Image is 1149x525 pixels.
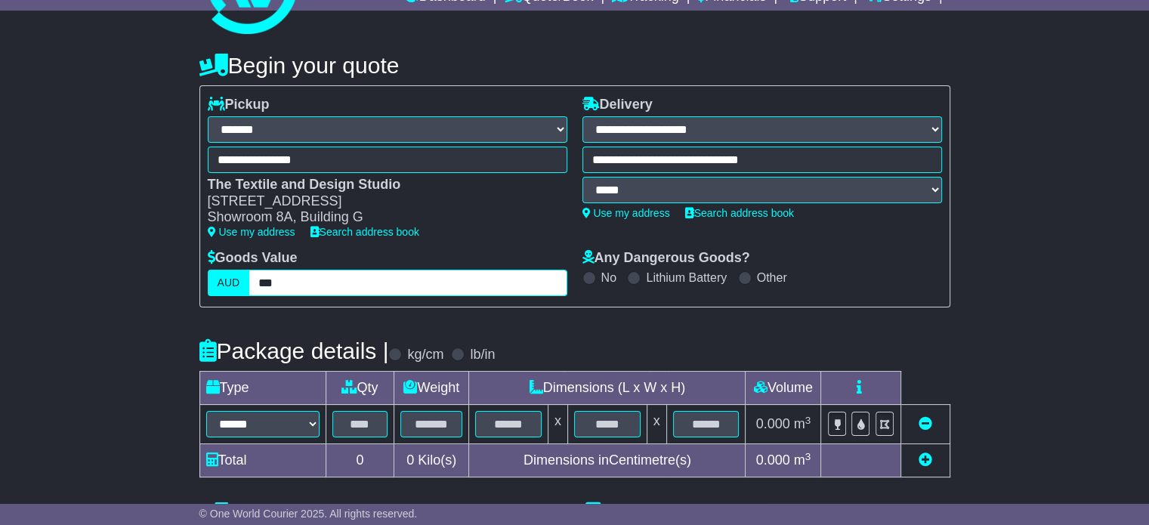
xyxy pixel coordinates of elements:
sup: 3 [805,415,811,426]
label: kg/cm [407,347,443,363]
td: Kilo(s) [394,444,469,477]
a: Use my address [208,226,295,238]
td: Weight [394,372,469,405]
td: Volume [746,372,821,405]
td: Type [199,372,326,405]
h4: Package details | [199,338,389,363]
td: Dimensions (L x W x H) [469,372,746,405]
a: Use my address [582,207,670,219]
label: Any Dangerous Goods? [582,250,750,267]
td: Dimensions in Centimetre(s) [469,444,746,477]
div: [STREET_ADDRESS] [208,193,552,210]
span: © One World Courier 2025. All rights reserved. [199,508,418,520]
div: The Textile and Design Studio [208,177,552,193]
td: Qty [326,372,394,405]
span: 0 [406,452,414,468]
div: Showroom 8A, Building G [208,209,552,226]
td: x [548,405,567,444]
label: Other [757,270,787,285]
label: Lithium Battery [646,270,727,285]
td: 0 [326,444,394,477]
span: 0.000 [756,452,790,468]
label: AUD [208,270,250,296]
label: lb/in [470,347,495,363]
label: Pickup [208,97,270,113]
a: Search address book [685,207,794,219]
td: Total [199,444,326,477]
span: 0.000 [756,416,790,431]
label: Delivery [582,97,653,113]
sup: 3 [805,451,811,462]
a: Search address book [310,226,419,238]
label: Goods Value [208,250,298,267]
a: Remove this item [919,416,932,431]
a: Add new item [919,452,932,468]
td: x [647,405,666,444]
span: m [794,416,811,431]
label: No [601,270,616,285]
span: m [794,452,811,468]
h4: Begin your quote [199,53,950,78]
